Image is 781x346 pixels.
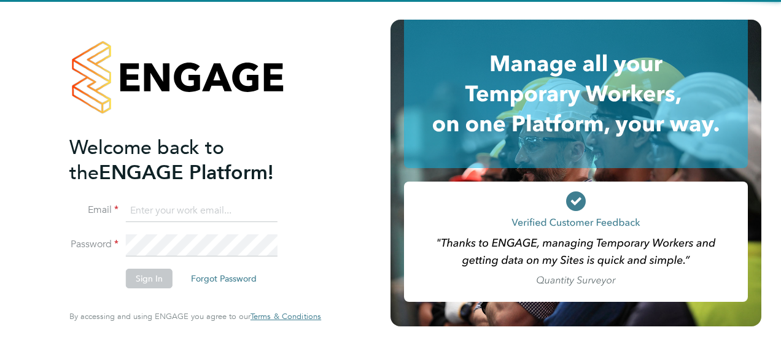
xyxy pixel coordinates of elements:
span: Welcome back to the [69,136,224,185]
h2: ENGAGE Platform! [69,135,309,185]
a: Terms & Conditions [251,312,321,321]
span: By accessing and using ENGAGE you agree to our [69,311,321,321]
button: Sign In [126,269,173,288]
label: Password [69,238,119,251]
button: Forgot Password [181,269,266,288]
input: Enter your work email... [126,200,278,222]
label: Email [69,204,119,217]
span: Terms & Conditions [251,311,321,321]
